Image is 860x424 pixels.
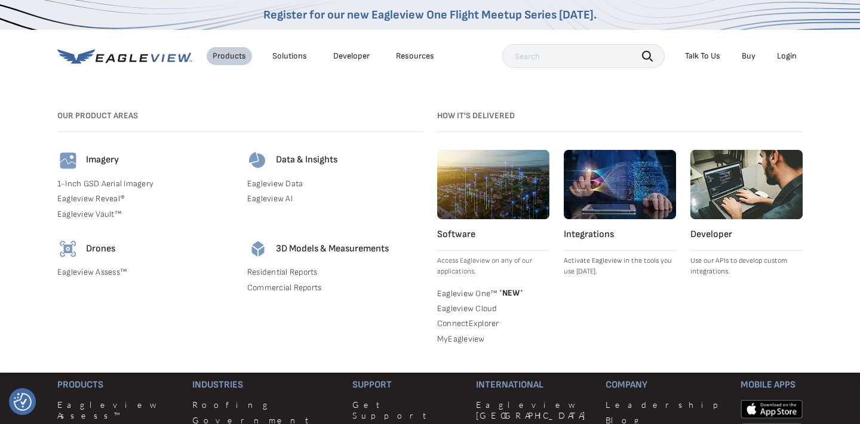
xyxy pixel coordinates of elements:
h4: Imagery [86,154,119,167]
h3: International [476,379,591,391]
img: Revisit consent button [14,393,32,411]
a: Eagleview Assess™ [57,267,233,278]
img: apple-app-store.png [741,400,803,419]
h4: Drones [86,243,115,256]
div: Resources [396,51,434,62]
img: software.webp [437,150,549,219]
p: Access Eagleview on any of our applications. [437,256,549,277]
div: Talk To Us [685,51,720,62]
a: ConnectExplorer [437,318,549,329]
a: 1-Inch GSD Aerial Imagery [57,179,233,189]
button: Consent Preferences [14,393,32,411]
a: Developer Use our APIs to develop custom integrations. [690,150,803,277]
p: Use our APIs to develop custom integrations. [690,256,803,277]
h3: How it's Delivered [437,111,803,121]
input: Search [502,44,665,68]
a: Eagleview Assess™ [57,400,178,420]
img: data-icon.svg [247,150,269,171]
a: Eagleview [GEOGRAPHIC_DATA] [476,400,591,420]
a: Get Support [352,400,462,420]
a: Eagleview AI [247,193,423,204]
a: Eagleview Data [247,179,423,189]
h4: Software [437,229,549,241]
img: developer.webp [690,150,803,219]
h4: Data & Insights [276,154,337,167]
span: NEW [497,288,523,298]
h4: Developer [690,229,803,241]
h4: Integrations [564,229,676,241]
a: Commercial Reports [247,282,423,293]
a: Integrations Activate Eagleview in the tools you use [DATE]. [564,150,676,277]
a: Register for our new Eagleview One Flight Meetup Series [DATE]. [263,8,597,22]
a: MyEagleview [437,334,549,345]
p: Activate Eagleview in the tools you use [DATE]. [564,256,676,277]
a: Roofing [192,400,338,410]
h3: Mobile Apps [741,379,803,391]
h4: 3D Models & Measurements [276,243,389,256]
div: Login [777,51,797,62]
h3: Support [352,379,462,391]
a: Eagleview Reveal® [57,193,233,204]
img: 3d-models-icon.svg [247,238,269,260]
img: drones-icon.svg [57,238,79,260]
a: Buy [742,51,755,62]
img: imagery-icon.svg [57,150,79,171]
img: integrations.webp [564,150,676,219]
div: Solutions [272,51,307,62]
div: Products [213,51,246,62]
a: Residential Reports [247,267,423,278]
a: Developer [333,51,370,62]
a: Eagleview Vault™ [57,209,233,220]
h3: Industries [192,379,338,391]
a: Leadership [606,400,726,410]
h3: Our Product Areas [57,111,423,121]
a: Eagleview One™ *NEW* [437,287,549,299]
h3: Products [57,379,178,391]
h3: Company [606,379,726,391]
a: Eagleview Cloud [437,303,549,314]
